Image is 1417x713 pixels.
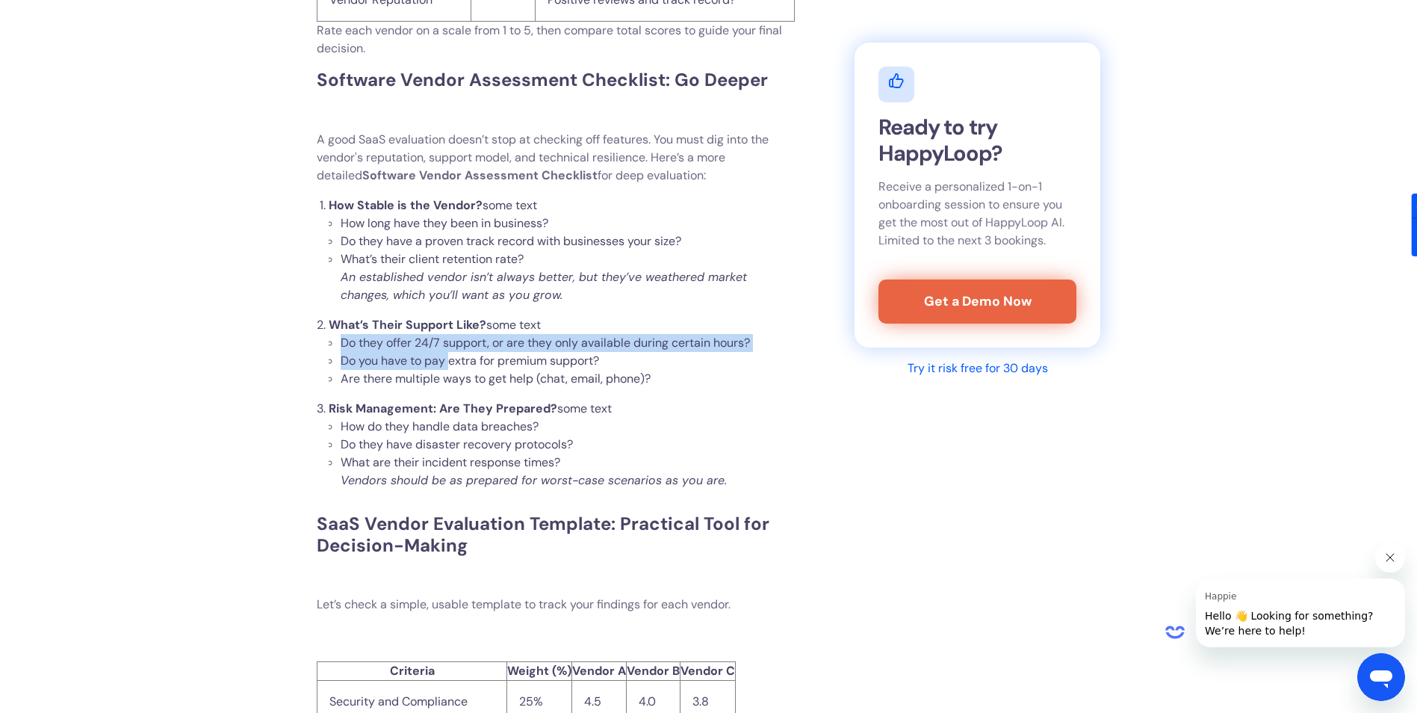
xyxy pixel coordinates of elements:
p: ‍ [317,566,795,584]
iframe: Message from Happie [1196,578,1405,647]
th: Vendor B [627,662,680,681]
th: Weight (%) [507,662,572,681]
strong: Software Vendor Assessment Checklist: Go Deeper [317,68,768,91]
iframe: Button to launch messaging window [1357,653,1405,701]
h2: Ready to try HappyLoop? [878,114,1076,166]
li: Do they have disaster recovery protocols? [341,436,795,454]
em: An established vendor isn’t always better, but they’ve weathered market changes, which you’ll wan... [341,269,747,303]
th: Vendor A [572,662,627,681]
a: Get a Demo Now [878,280,1076,323]
strong: Risk Management: Are They Prepared? [329,401,557,416]
li: How long have they been in business? [341,214,795,232]
li: some text [329,197,795,304]
strong: What’s Their Support Like? [329,317,486,333]
li: some text [329,400,795,490]
p: A good SaaS evaluation doesn’t stop at checking off features. You must dig into the vendor's repu... [317,131,795,185]
li: Do you have to pay extra for premium support? [341,352,795,370]
strong: SaaS Vendor Evaluation Template: Practical Tool for Decision-Making [317,512,769,557]
div: Happie says "Hello 👋 Looking for something? We’re here to help!". Open messaging window to contin... [1160,543,1405,647]
p: Let’s check a simple, usable template to track your findings for each vendor. [317,596,795,614]
div: Try it risk free for 30 days [908,359,1048,377]
iframe: no content [1160,617,1190,647]
th: Vendor C [680,662,736,681]
p: Receive a personalized 1-on-1 onboarding session to ensure you get the most out of HappyLoop AI. ... [878,178,1076,250]
li: What are their incident response times? [341,454,795,490]
li: Do they have a proven track record with businesses your size? [341,232,795,250]
p: ‍ [317,101,795,119]
iframe: Close message from Happie [1375,543,1405,572]
th: Criteria [317,662,507,681]
li: What’s their client retention rate? [341,250,795,304]
li: Are there multiple ways to get help (chat, email, phone)? [341,370,795,388]
li: Do they offer 24/7 support, or are they only available during certain hours? [341,334,795,352]
strong: How Stable is the Vendor? [329,197,483,213]
em: Vendors should be as prepared for worst-case scenarios as you are. [341,472,727,488]
p: Rate each vendor on a scale from 1 to 5, then compare total scores to guide your final decision. [317,22,795,58]
li: How do they handle data breaches? [341,418,795,436]
strong: Software Vendor Assessment Checklist [362,167,598,183]
li: some text [329,316,795,388]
